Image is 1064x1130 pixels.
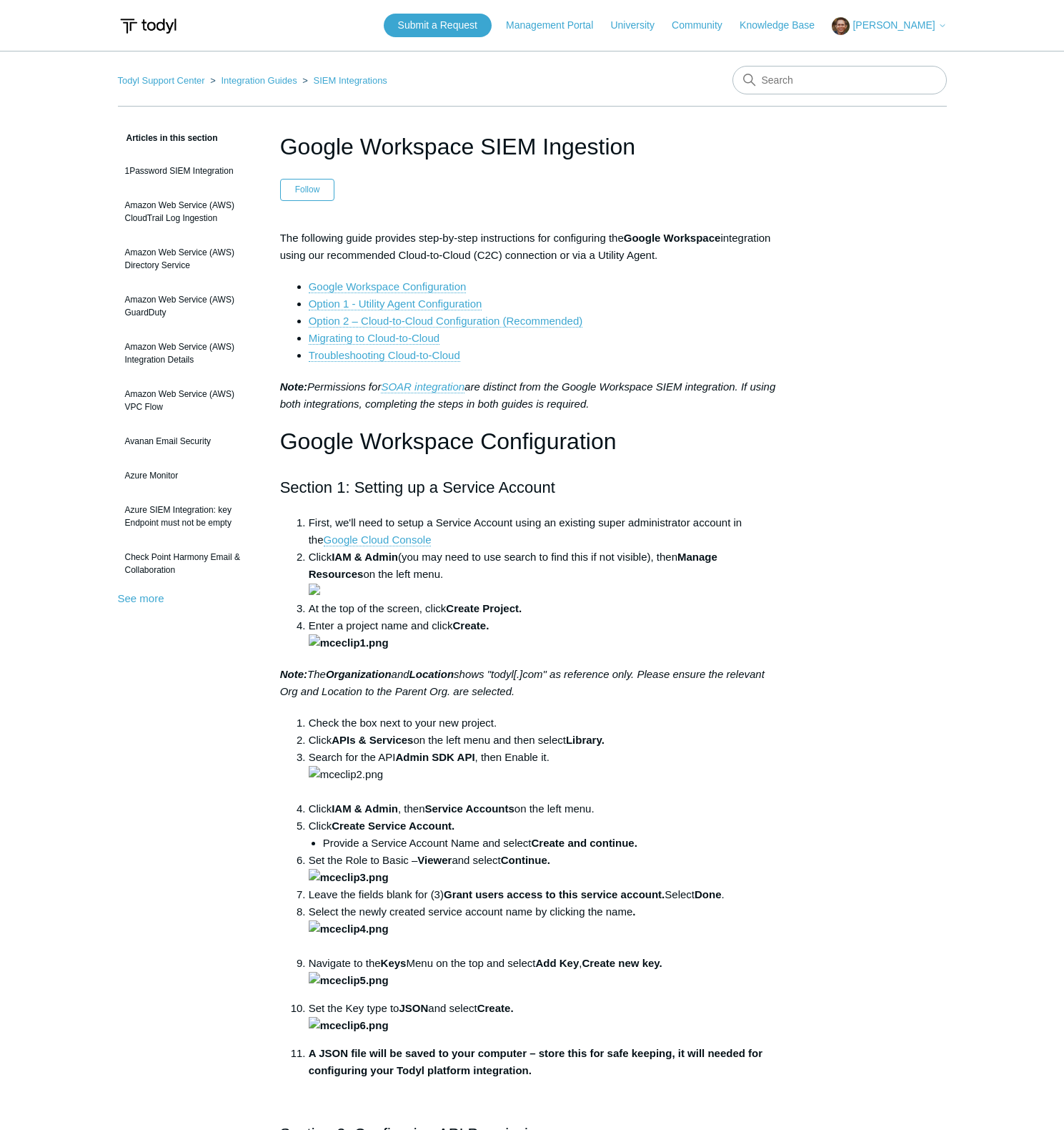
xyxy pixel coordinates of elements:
em: The and shows "todyl[.]com" as reference only. Please ensure the relevant Org and Location to the... [280,668,765,697]
a: SIEM Integrations [314,75,387,86]
span: [PERSON_NAME] [852,19,935,31]
a: Avanan Email Security [118,428,259,455]
strong: . [309,905,636,935]
li: Navigate to the Menu on the top and select , [309,955,785,989]
strong: Admin SDK API [395,751,474,763]
a: Migrating to Cloud-to-Cloud [309,332,439,345]
li: Integration Guides [207,75,299,86]
strong: Grant users access to this service account. [444,888,665,900]
a: Amazon Web Service (AWS) Integration Details [118,333,259,373]
strong: Create and continue. [532,837,637,849]
a: Todyl Support Center [118,75,205,86]
strong: Location [409,668,454,680]
li: Search for the API , then Enable it. [309,749,785,800]
strong: Create. [309,619,489,649]
p: Set the Key type to and select [309,1000,785,1034]
strong: Keys [381,957,407,969]
strong: Add Key [535,957,579,969]
strong: APIs & Services [332,734,413,746]
li: Todyl Support Center [118,75,208,86]
a: Amazon Web Service (AWS) CloudTrail Log Ingestion [118,192,259,232]
button: [PERSON_NAME] [832,17,946,35]
h1: Google Workspace Configuration [280,423,785,460]
img: mceclip1.png [309,634,389,652]
a: Community [672,18,737,33]
strong: Organization [326,668,392,680]
li: First, we'll need to setup a Service Account using an existing super administrator account in the [309,514,785,549]
a: Check Point Harmony Email & Collaboration [118,544,259,584]
img: Todyl Support Center Help Center home page [118,13,179,39]
li: Leave the fields blank for (3) Select . [309,886,785,903]
li: Select the newly created service account name by clicking the name [309,903,785,955]
a: Management Portal [506,18,607,33]
strong: IAM & Admin [332,802,398,815]
strong: Create. [309,1002,514,1031]
button: Follow Article [280,179,335,200]
a: Amazon Web Service (AWS) GuardDuty [118,286,259,326]
a: Google Workspace Configuration [309,280,467,293]
input: Search [732,66,947,94]
li: SIEM Integrations [299,75,387,86]
strong: IAM & Admin [332,551,398,563]
a: 1Password SIEM Integration [118,157,259,185]
li: At the top of the screen, click [309,600,785,617]
li: Click , then on the left menu. [309,800,785,817]
strong: Create Project. [446,602,522,614]
a: Integration Guides [221,75,297,86]
strong: Note: [280,380,307,393]
span: The following guide provides step-by-step instructions for configuring the integration using our ... [280,232,771,261]
img: 40195907996051 [309,584,320,595]
strong: Done [695,888,722,900]
li: Click on the left menu and then select [309,732,785,749]
strong: Viewer [417,854,452,866]
strong: Google Workspace [624,232,721,244]
strong: A JSON file will be saved to your computer – store this for safe keeping, it will needed for conf... [309,1047,762,1076]
h2: Section 1: Setting up a Service Account [280,475,785,500]
a: Azure SIEM Integration: key Endpoint must not be empty [118,496,259,536]
em: Permissions for are distinct from the Google Workspace SIEM integration. If using both integratio... [280,380,776,410]
img: mceclip2.png [309,766,383,783]
a: Option 2 – Cloud-to-Cloud Configuration (Recommended) [309,315,583,328]
span: Articles in this section [118,133,218,143]
strong: Note: [280,668,307,680]
li: Check the box next to your new project. [309,714,785,732]
a: University [610,18,668,33]
a: Knowledge Base [740,18,829,33]
img: mceclip6.png [309,1017,389,1034]
a: Google Cloud Console [324,534,432,546]
strong: Create new key. [309,957,662,986]
strong: Service Accounts [425,802,514,815]
a: Troubleshooting Cloud-to-Cloud [309,349,460,362]
strong: Continue. [309,854,550,883]
li: Click (you may need to use search to find this if not visible), then on the left menu. [309,549,785,600]
li: Click [309,817,785,852]
a: Amazon Web Service (AWS) Directory Service [118,239,259,279]
li: Enter a project name and click [309,617,785,652]
a: Submit a Request [384,14,492,37]
a: SOAR integration [381,380,464,393]
strong: Create Service Account. [332,820,454,832]
img: mceclip4.png [309,920,389,938]
strong: Library. [566,734,605,746]
li: Set the Role to Basic – and select [309,852,785,886]
img: mceclip5.png [309,972,389,989]
img: mceclip3.png [309,869,389,886]
h1: Google Workspace SIEM Ingestion [280,129,785,164]
a: Option 1 - Utility Agent Configuration [309,298,482,310]
a: Amazon Web Service (AWS) VPC Flow [118,380,259,421]
a: See more [118,592,164,604]
strong: JSON [399,1002,428,1014]
li: Provide a Service Account Name and select [323,835,785,852]
a: Azure Monitor [118,462,259,489]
